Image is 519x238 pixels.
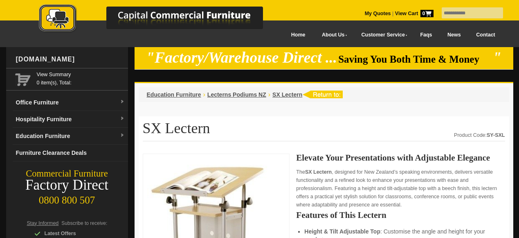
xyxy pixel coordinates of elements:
em: "Factory/Warehouse Direct ... [146,49,337,66]
img: dropdown [120,100,125,104]
span: Stay Informed [27,220,59,226]
div: Factory Direct [6,179,128,191]
li: › [268,91,270,99]
a: Education Furniture [147,91,201,98]
li: › [203,91,205,99]
img: dropdown [120,133,125,138]
span: 0 [420,10,434,17]
a: About Us [313,26,352,44]
a: Faqs [413,26,440,44]
span: 0 item(s), Total: [37,70,125,86]
div: Product Code: [454,131,505,139]
a: Office Furnituredropdown [13,94,128,111]
a: Contact [468,26,503,44]
div: Commercial Furniture [6,168,128,179]
img: Capital Commercial Furniture Logo [16,4,303,34]
div: [DOMAIN_NAME] [13,47,128,72]
a: Hospitality Furnituredropdown [13,111,128,128]
h1: SX Lectern [143,120,505,141]
span: Saving You Both Time & Money [338,54,492,65]
em: " [493,49,501,66]
strong: View Cart [395,11,434,16]
a: View Summary [37,70,125,79]
h2: Elevate Your Presentations with Adjustable Elegance [296,154,505,162]
a: Lecterns Podiums NZ [207,91,266,98]
span: Subscribe to receive: [61,220,107,226]
p: The , designed for New Zealand’s speaking environments, delivers versatile functionality and a re... [296,168,505,209]
h2: Features of This Lectern [296,211,505,219]
a: My Quotes [365,11,391,16]
div: Latest Offers [34,229,112,238]
a: Capital Commercial Furniture Logo [16,4,303,36]
div: 0800 800 507 [6,190,128,206]
a: News [440,26,468,44]
a: Furniture Clearance Deals [13,145,128,161]
a: Education Furnituredropdown [13,128,128,145]
a: View Cart0 [393,11,433,16]
strong: SY-SXL [487,132,505,138]
img: dropdown [120,116,125,121]
a: SX Lectern [272,91,302,98]
strong: Height & Tilt Adjustable Top [304,228,380,235]
img: return to [302,91,343,98]
strong: SX Lectern [305,169,332,175]
a: Customer Service [352,26,412,44]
